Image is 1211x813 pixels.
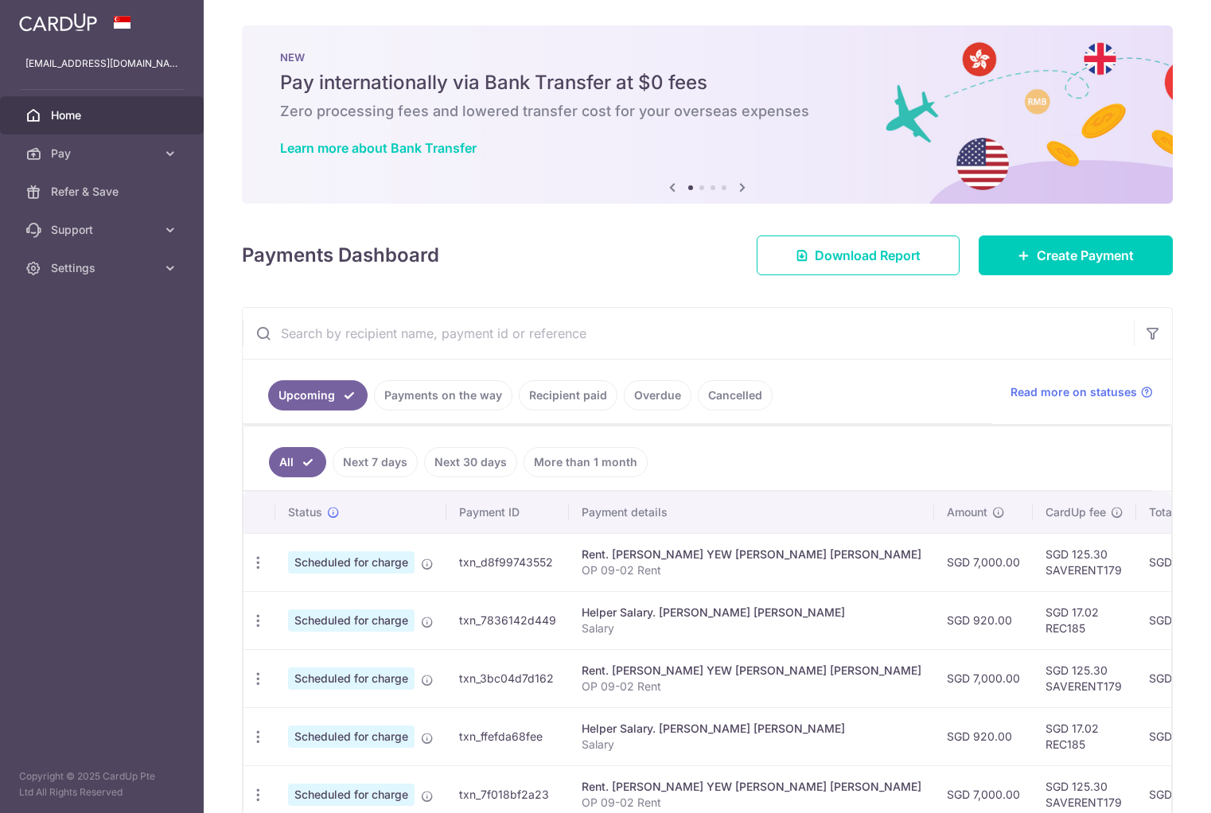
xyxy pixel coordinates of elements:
a: Payments on the way [374,380,512,410]
p: NEW [280,51,1135,64]
td: SGD 17.02 REC185 [1033,707,1136,765]
div: Rent. [PERSON_NAME] YEW [PERSON_NAME] [PERSON_NAME] [582,663,921,679]
p: [EMAIL_ADDRESS][DOMAIN_NAME] [25,56,178,72]
span: Scheduled for charge [288,667,415,690]
span: Status [288,504,322,520]
td: txn_ffefda68fee [446,707,569,765]
a: Learn more about Bank Transfer [280,140,477,156]
h6: Zero processing fees and lowered transfer cost for your overseas expenses [280,102,1135,121]
a: Next 7 days [333,447,418,477]
td: SGD 125.30 SAVERENT179 [1033,533,1136,591]
img: Bank transfer banner [242,25,1173,204]
span: Scheduled for charge [288,551,415,574]
span: Pay [51,146,156,161]
p: Salary [582,620,921,636]
td: SGD 7,000.00 [934,649,1033,707]
span: Scheduled for charge [288,725,415,748]
span: Home [51,107,156,123]
a: All [269,447,326,477]
input: Search by recipient name, payment id or reference [243,308,1134,359]
span: CardUp fee [1046,504,1106,520]
span: Scheduled for charge [288,609,415,632]
img: CardUp [19,13,97,32]
span: Support [51,222,156,238]
span: Read more on statuses [1010,384,1137,400]
span: Settings [51,260,156,276]
span: Create Payment [1037,246,1134,265]
td: SGD 920.00 [934,591,1033,649]
th: Payment details [569,492,934,533]
div: Helper Salary. [PERSON_NAME] [PERSON_NAME] [582,605,921,620]
p: Salary [582,737,921,753]
p: OP 09-02 Rent [582,562,921,578]
a: Overdue [624,380,691,410]
td: txn_d8f99743552 [446,533,569,591]
td: SGD 17.02 REC185 [1033,591,1136,649]
a: Upcoming [268,380,368,410]
span: Refer & Save [51,184,156,200]
div: Rent. [PERSON_NAME] YEW [PERSON_NAME] [PERSON_NAME] [582,547,921,562]
a: Next 30 days [424,447,517,477]
a: More than 1 month [524,447,648,477]
td: SGD 7,000.00 [934,533,1033,591]
span: Amount [947,504,987,520]
a: Cancelled [698,380,773,410]
td: SGD 125.30 SAVERENT179 [1033,649,1136,707]
span: Scheduled for charge [288,784,415,806]
p: OP 09-02 Rent [582,679,921,694]
td: SGD 920.00 [934,707,1033,765]
span: Download Report [815,246,921,265]
a: Create Payment [979,235,1173,275]
a: Recipient paid [519,380,617,410]
span: Total amt. [1149,504,1201,520]
p: OP 09-02 Rent [582,795,921,811]
td: txn_3bc04d7d162 [446,649,569,707]
div: Rent. [PERSON_NAME] YEW [PERSON_NAME] [PERSON_NAME] [582,779,921,795]
h5: Pay internationally via Bank Transfer at $0 fees [280,70,1135,95]
a: Download Report [757,235,960,275]
h4: Payments Dashboard [242,241,439,270]
td: txn_7836142d449 [446,591,569,649]
a: Read more on statuses [1010,384,1153,400]
div: Helper Salary. [PERSON_NAME] [PERSON_NAME] [582,721,921,737]
th: Payment ID [446,492,569,533]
